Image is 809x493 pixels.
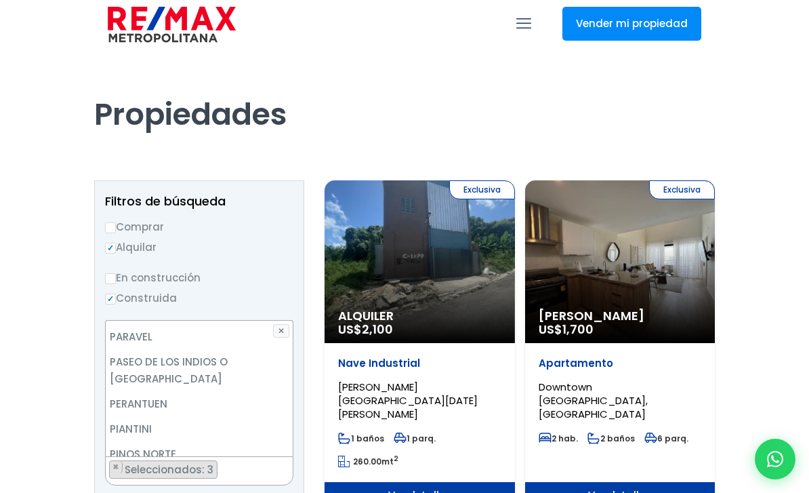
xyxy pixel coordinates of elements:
li: PINOS NORTE [106,441,293,467]
span: × [112,461,119,473]
li: LOS LAURELES [109,460,217,479]
input: Construida [105,294,116,304]
span: 1 parq. [394,433,436,444]
p: Apartamento [539,357,702,370]
span: US$ [539,321,594,338]
input: Alquilar [105,243,116,254]
span: Seleccionados: 3 [123,462,217,477]
h2: Filtros de búsqueda [105,195,293,208]
span: Alquiler [338,309,501,323]
li: PASEO DE LOS INDIOS O [GEOGRAPHIC_DATA] [106,349,293,391]
img: remax-metropolitana-logo [108,4,236,45]
li: PIANTINI [106,416,293,441]
h1: Propiedades [94,58,715,133]
span: [PERSON_NAME] [539,309,702,323]
span: 1,700 [562,321,594,338]
input: En construcción [105,273,116,284]
button: Remove all items [278,460,286,474]
span: × [278,461,285,473]
span: mt [338,456,398,467]
textarea: Search [106,457,113,486]
label: Comprar [105,218,293,235]
label: Alquilar [105,239,293,256]
label: Construida [105,290,293,307]
a: Vender mi propiedad [562,7,701,41]
span: 2 baños [587,433,635,444]
span: [PERSON_NAME][GEOGRAPHIC_DATA][DATE][PERSON_NAME] [338,380,478,421]
a: mobile menu [512,12,535,35]
span: Exclusiva [649,180,715,199]
span: 260.00 [353,456,381,467]
input: Comprar [105,222,116,233]
button: ✕ [273,324,289,338]
span: 6 parq. [644,433,688,444]
span: 2 hab. [539,433,578,444]
li: PERANTUEN [106,391,293,416]
span: 2,100 [362,321,393,338]
span: Exclusiva [449,180,515,199]
label: En construcción [105,269,293,286]
button: Remove item [110,461,123,473]
li: PARAVEL [106,324,293,349]
p: Nave Industrial [338,357,501,370]
span: US$ [338,321,393,338]
sup: 2 [394,454,398,464]
span: Downtown [GEOGRAPHIC_DATA], [GEOGRAPHIC_DATA] [539,380,648,421]
span: 1 baños [338,433,384,444]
